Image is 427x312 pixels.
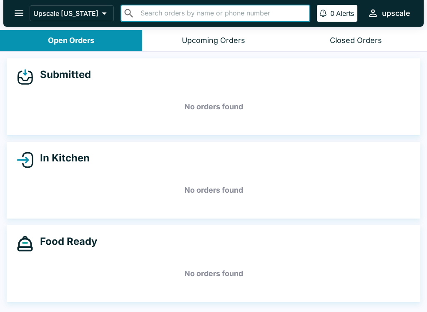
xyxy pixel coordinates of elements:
[382,8,410,18] div: upscale
[330,36,382,45] div: Closed Orders
[33,9,98,18] p: Upscale [US_STATE]
[33,152,90,164] h4: In Kitchen
[182,36,245,45] div: Upcoming Orders
[364,4,414,22] button: upscale
[30,5,114,21] button: Upscale [US_STATE]
[330,9,334,18] p: 0
[48,36,94,45] div: Open Orders
[17,92,410,122] h5: No orders found
[336,9,354,18] p: Alerts
[33,235,97,248] h4: Food Ready
[138,8,306,19] input: Search orders by name or phone number
[8,3,30,24] button: open drawer
[33,68,91,81] h4: Submitted
[17,175,410,205] h5: No orders found
[17,259,410,289] h5: No orders found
